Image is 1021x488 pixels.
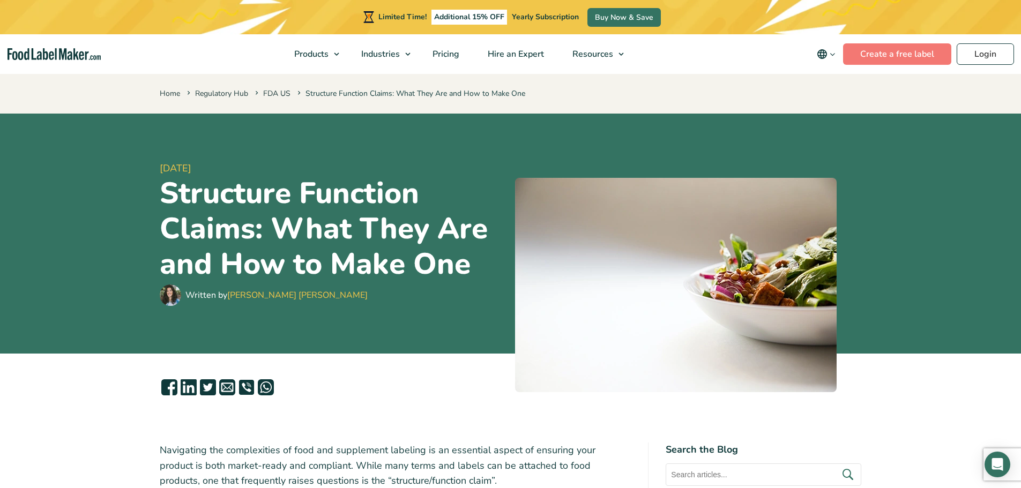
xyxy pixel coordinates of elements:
[569,48,614,60] span: Resources
[160,161,506,176] span: [DATE]
[160,88,180,99] a: Home
[378,12,427,22] span: Limited Time!
[666,442,861,457] h4: Search the Blog
[957,43,1014,65] a: Login
[666,463,861,486] input: Search articles...
[291,48,330,60] span: Products
[485,48,545,60] span: Hire an Expert
[347,34,416,74] a: Industries
[160,284,181,306] img: Maria Abi Hanna - Food Label Maker
[558,34,629,74] a: Resources
[160,176,506,282] h1: Structure Function Claims: What They Are and How to Make One
[419,34,471,74] a: Pricing
[195,88,248,99] a: Regulatory Hub
[474,34,556,74] a: Hire an Expert
[985,452,1010,477] div: Open Intercom Messenger
[263,88,290,99] a: FDA US
[843,43,951,65] a: Create a free label
[429,48,460,60] span: Pricing
[358,48,401,60] span: Industries
[587,8,661,27] a: Buy Now & Save
[280,34,345,74] a: Products
[512,12,579,22] span: Yearly Subscription
[295,88,525,99] span: Structure Function Claims: What They Are and How to Make One
[185,289,368,302] div: Written by
[227,289,368,301] a: [PERSON_NAME] [PERSON_NAME]
[431,10,507,25] span: Additional 15% OFF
